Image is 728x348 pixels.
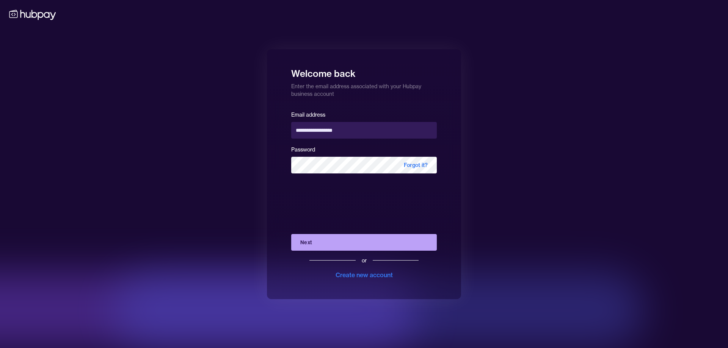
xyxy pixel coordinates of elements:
h1: Welcome back [291,63,437,80]
div: or [362,257,367,264]
div: Create new account [336,270,393,279]
button: Next [291,234,437,251]
p: Enter the email address associated with your Hubpay business account [291,80,437,98]
label: Email address [291,111,325,118]
span: Forgot it? [395,157,437,173]
label: Password [291,146,315,153]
